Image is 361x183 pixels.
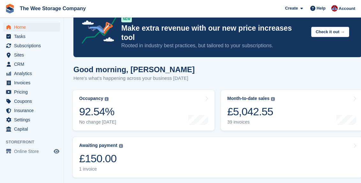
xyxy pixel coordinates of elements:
a: menu [3,32,60,41]
span: Help [317,5,326,11]
img: icon-info-grey-7440780725fd019a000dd9b08b2336e03edf1995a4989e88bcd33f0948082b44.svg [271,97,275,101]
div: £5,042.55 [227,105,275,118]
span: Create [285,5,298,11]
span: Pricing [14,88,52,96]
p: Here's what's happening across your business [DATE] [73,75,195,82]
a: menu [3,50,60,59]
span: Sites [14,50,52,59]
a: menu [3,69,60,78]
span: Home [14,23,52,32]
span: Capital [14,125,52,133]
a: menu [3,115,60,124]
span: Invoices [14,78,52,87]
div: Month-to-date sales [227,96,269,101]
p: Rooted in industry best practices, but tailored to your subscriptions. [121,42,306,49]
a: menu [3,106,60,115]
div: 39 invoices [227,119,275,125]
a: menu [3,60,60,69]
span: Insurance [14,106,52,115]
img: price-adjustments-announcement-icon-8257ccfd72463d97f412b2fc003d46551f7dbcb40ab6d574587a9cd5c0d94... [76,10,121,46]
a: menu [3,147,60,156]
a: menu [3,97,60,106]
span: Account [339,5,355,12]
div: Awaiting payment [79,143,117,148]
span: Settings [14,115,52,124]
a: menu [3,88,60,96]
div: No change [DATE] [79,119,116,125]
a: Occupancy 92.54% No change [DATE] [73,90,214,131]
img: Scott Ritchie [331,5,338,11]
button: Check it out → [311,27,349,37]
div: 92.54% [79,105,116,118]
div: Occupancy [79,96,103,101]
div: £150.00 [79,152,123,165]
img: stora-icon-8386f47178a22dfd0bd8f6a31ec36ba5ce8667c1dd55bd0f319d3a0aa187defe.svg [5,4,15,13]
img: icon-info-grey-7440780725fd019a000dd9b08b2336e03edf1995a4989e88bcd33f0948082b44.svg [119,144,123,148]
span: Online Store [14,147,52,156]
a: The Wee Storage Company [17,3,88,14]
h1: Good morning, [PERSON_NAME] [73,65,195,74]
img: icon-info-grey-7440780725fd019a000dd9b08b2336e03edf1995a4989e88bcd33f0948082b44.svg [105,97,109,101]
a: menu [3,78,60,87]
span: Coupons [14,97,52,106]
span: Subscriptions [14,41,52,50]
div: 1 invoice [79,166,123,172]
span: Storefront [6,139,64,145]
a: Preview store [53,148,60,155]
a: menu [3,125,60,133]
a: menu [3,41,60,50]
span: Analytics [14,69,52,78]
span: Tasks [14,32,52,41]
p: Make extra revenue with our new price increases tool [121,24,306,42]
div: NEW [121,16,132,22]
span: CRM [14,60,52,69]
a: menu [3,23,60,32]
